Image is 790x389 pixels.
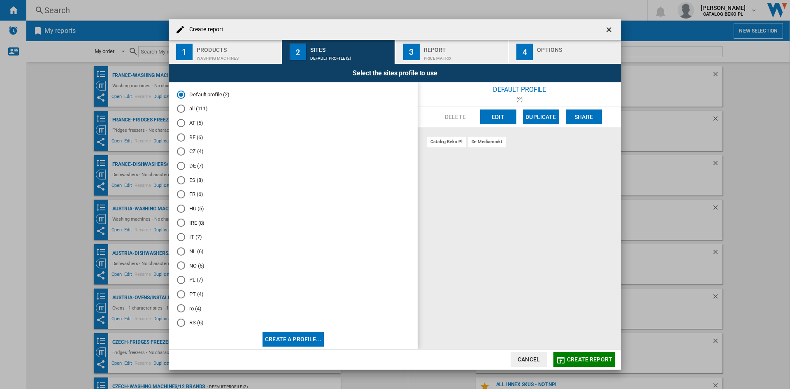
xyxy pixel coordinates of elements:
div: 4 [516,44,533,60]
button: 4 Options [509,40,621,64]
div: 2 [290,44,306,60]
md-radio-button: IRE (8) [177,219,409,227]
div: 3 [403,44,420,60]
md-radio-button: HU (5) [177,205,409,213]
button: 2 Sites Default profile (2) [282,40,395,64]
button: 1 Products Washing machines [169,40,282,64]
md-radio-button: all (111) [177,105,409,113]
div: Products [197,43,278,52]
button: 3 Report Price Matrix [396,40,509,64]
div: de mediamarkt [468,137,506,147]
div: Select the sites profile to use [169,64,621,82]
md-radio-button: FR (6) [177,191,409,198]
button: Delete [437,109,474,124]
md-radio-button: PT (4) [177,290,409,298]
span: Create report [567,356,612,363]
div: catalog beko pl [427,137,466,147]
md-radio-button: NO (5) [177,262,409,270]
div: Report [424,43,505,52]
div: Default profile (2) [310,52,391,61]
div: Price Matrix [424,52,505,61]
div: 1 [176,44,193,60]
md-radio-button: NL (6) [177,247,409,255]
md-radio-button: RS (6) [177,319,409,327]
div: (2) [418,97,621,102]
h4: Create report [185,26,223,34]
button: Edit [480,109,516,124]
md-radio-button: CZ (4) [177,148,409,156]
md-radio-button: IT (7) [177,233,409,241]
div: Washing machines [197,52,278,61]
div: Options [537,43,618,52]
button: Create report [553,352,615,367]
md-radio-button: ES (8) [177,176,409,184]
button: Create a profile... [263,332,324,347]
md-radio-button: PL (7) [177,276,409,284]
button: Duplicate [523,109,559,124]
div: Default profile [418,82,621,97]
md-radio-button: DE (7) [177,162,409,170]
md-radio-button: BE (6) [177,133,409,141]
button: Share [566,109,602,124]
div: Sites [310,43,391,52]
button: Cancel [511,352,547,367]
md-radio-button: ro (4) [177,305,409,312]
ng-md-icon: getI18NText('BUTTONS.CLOSE_DIALOG') [605,26,615,35]
md-radio-button: Default profile (2) [177,91,409,98]
md-radio-button: AT (5) [177,119,409,127]
button: getI18NText('BUTTONS.CLOSE_DIALOG') [602,21,618,38]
